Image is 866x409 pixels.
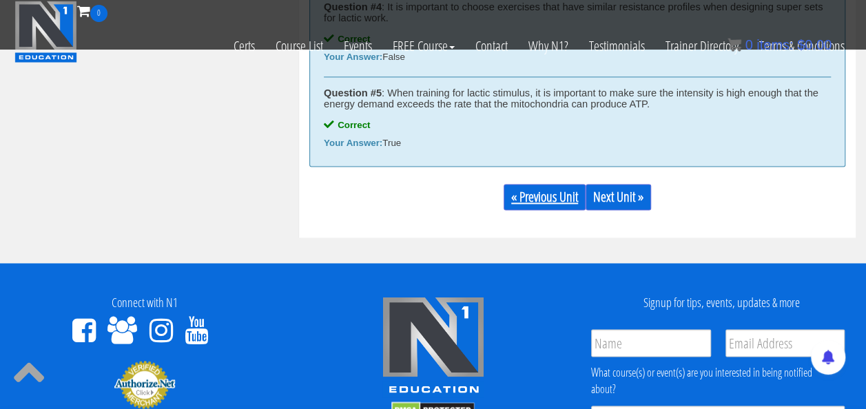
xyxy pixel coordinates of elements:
[725,329,845,357] input: Email Address
[324,87,382,98] strong: Question #5
[591,364,845,397] div: What course(s) or event(s) are you interested in being notified about?
[797,37,832,52] bdi: 0.00
[10,296,278,310] h4: Connect with N1
[728,37,832,52] a: 0 items: $0.00
[504,184,586,210] a: « Previous Unit
[586,184,651,210] a: Next Unit »
[90,5,107,22] span: 0
[382,22,465,70] a: FREE Course
[591,329,711,357] input: Name
[588,296,856,310] h4: Signup for tips, events, updates & more
[728,38,741,52] img: icon11.png
[749,22,855,70] a: Terms & Conditions
[77,1,107,20] a: 0
[265,22,333,70] a: Course List
[324,87,831,109] div: : When training for lactic stimulus, it is important to make sure the intensity is high enough th...
[324,138,382,148] b: Your Answer:
[797,37,805,52] span: $
[518,22,579,70] a: Why N1?
[223,22,265,70] a: Certs
[579,22,655,70] a: Testimonials
[333,22,382,70] a: Events
[114,359,176,409] img: Authorize.Net Merchant - Click to Verify
[382,296,485,398] img: n1-edu-logo
[655,22,749,70] a: Trainer Directory
[745,37,752,52] span: 0
[324,120,831,131] div: Correct
[14,1,77,63] img: n1-education
[756,37,793,52] span: items:
[465,22,518,70] a: Contact
[324,138,831,149] div: True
